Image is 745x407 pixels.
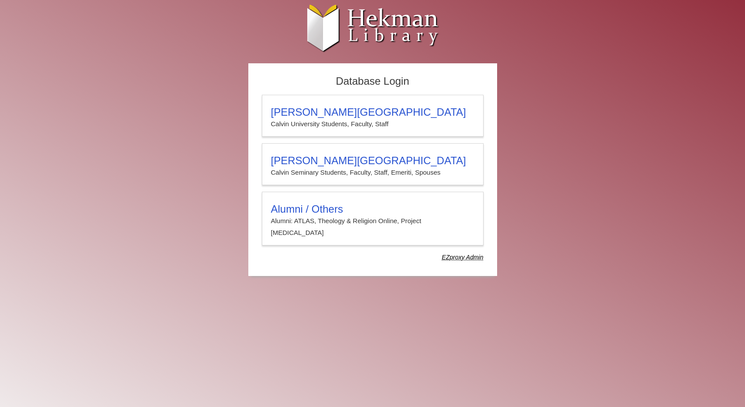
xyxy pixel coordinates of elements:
[442,254,483,261] dfn: Use Alumni login
[271,167,474,178] p: Calvin Seminary Students, Faculty, Staff, Emeriti, Spouses
[271,215,474,238] p: Alumni: ATLAS, Theology & Religion Online, Project [MEDICAL_DATA]
[271,106,474,118] h3: [PERSON_NAME][GEOGRAPHIC_DATA]
[262,143,484,185] a: [PERSON_NAME][GEOGRAPHIC_DATA]Calvin Seminary Students, Faculty, Staff, Emeriti, Spouses
[271,203,474,238] summary: Alumni / OthersAlumni: ATLAS, Theology & Religion Online, Project [MEDICAL_DATA]
[271,155,474,167] h3: [PERSON_NAME][GEOGRAPHIC_DATA]
[271,118,474,130] p: Calvin University Students, Faculty, Staff
[257,72,488,90] h2: Database Login
[262,95,484,137] a: [PERSON_NAME][GEOGRAPHIC_DATA]Calvin University Students, Faculty, Staff
[271,203,474,215] h3: Alumni / Others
